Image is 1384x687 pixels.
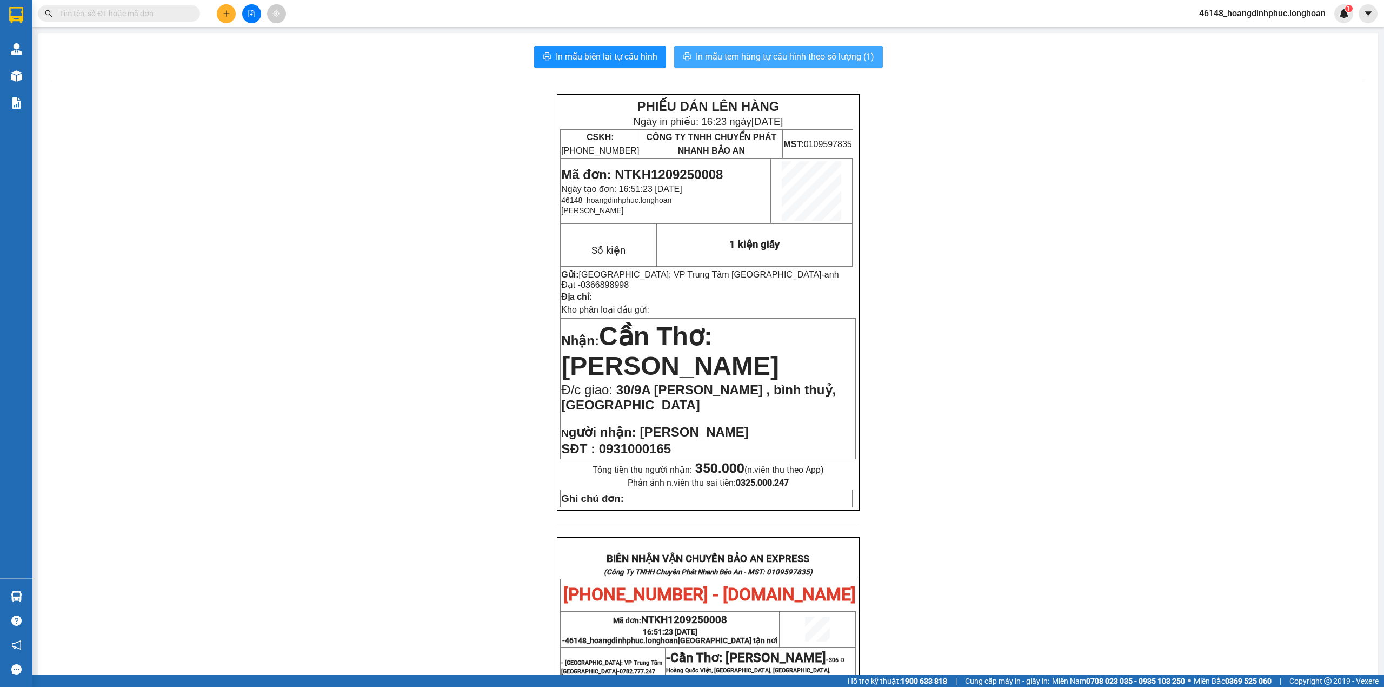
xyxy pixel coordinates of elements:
[11,70,22,82] img: warehouse-icon
[248,10,255,17] span: file-add
[11,591,22,602] img: warehouse-icon
[1086,677,1185,685] strong: 0708 023 035 - 0935 103 250
[599,441,671,456] span: 0931000165
[674,46,883,68] button: printerIn mẫu tem hàng tự cấu hình theo số lượng (1)
[729,239,780,250] span: 1 kiện giấy
[1190,6,1334,20] span: 46148_hoangdinhphuc.longhoan
[587,133,614,142] strong: CSKH:
[736,478,789,488] strong: 0325.000.247
[242,4,261,23] button: file-add
[1194,675,1272,687] span: Miền Bắc
[751,116,783,127] span: [DATE]
[1188,679,1191,683] span: ⚪️
[1359,4,1378,23] button: caret-down
[607,553,809,565] strong: BIÊN NHẬN VẬN CHUYỂN BẢO AN EXPRESS
[565,636,778,645] span: 46148_hoangdinhphuc.longhoan
[696,50,874,63] span: In mẫu tem hàng tự cấu hình theo số lượng (1)
[670,650,826,665] span: Cần Thơ: [PERSON_NAME]
[695,461,744,476] strong: 350.000
[955,675,957,687] span: |
[1052,675,1185,687] span: Miền Nam
[223,10,230,17] span: plus
[11,664,22,675] span: message
[561,184,682,194] span: Ngày tạo đơn: 16:51:23 [DATE]
[1363,9,1373,18] span: caret-down
[848,675,947,687] span: Hỗ trợ kỹ thuật:
[59,8,187,19] input: Tìm tên, số ĐT hoặc mã đơn
[561,382,616,397] span: Đ/c giao:
[593,465,824,475] span: Tổng tiền thu người nhận:
[666,650,670,665] span: -
[641,614,727,626] span: NTKH1209250008
[678,636,778,645] span: [GEOGRAPHIC_DATA] tận nơi
[561,270,839,289] span: -
[965,675,1049,687] span: Cung cấp máy in - giấy in:
[561,333,599,348] span: Nhận:
[620,668,655,675] span: 0782.777.247
[561,427,636,439] strong: N
[569,425,636,439] span: gười nhận:
[267,4,286,23] button: aim
[613,616,728,625] span: Mã đơn:
[217,4,236,23] button: plus
[561,270,839,289] span: anh Đạt -
[1324,677,1332,685] span: copyright
[561,305,649,314] span: Kho phân loại đầu gửi:
[45,10,52,17] span: search
[646,133,776,155] span: CÔNG TY TNHH CHUYỂN PHÁT NHANH BẢO AN
[561,292,592,301] strong: Địa chỉ:
[561,270,578,279] strong: Gửi:
[561,133,639,155] span: [PHONE_NUMBER]
[1280,675,1281,687] span: |
[561,382,836,412] span: 30/9A [PERSON_NAME] , bình thuỷ, [GEOGRAPHIC_DATA]
[1345,5,1353,12] sup: 1
[783,140,803,149] strong: MST:
[11,616,22,626] span: question-circle
[11,640,22,650] span: notification
[666,656,844,683] span: -
[1339,9,1349,18] img: icon-new-feature
[640,425,748,439] span: [PERSON_NAME]
[604,568,813,576] strong: (Công Ty TNHH Chuyển Phát Nhanh Bảo An - MST: 0109597835)
[637,99,779,114] strong: PHIẾU DÁN LÊN HÀNG
[561,493,624,504] strong: Ghi chú đơn:
[561,167,723,182] span: Mã đơn: NTKH1209250008
[11,97,22,109] img: solution-icon
[561,659,662,675] span: - [GEOGRAPHIC_DATA]: VP Trung Tâm [GEOGRAPHIC_DATA]-
[1225,677,1272,685] strong: 0369 525 060
[901,677,947,685] strong: 1900 633 818
[11,43,22,55] img: warehouse-icon
[783,140,851,149] span: 0109597835
[628,478,789,488] span: Phản ánh n.viên thu sai tiền:
[683,52,691,62] span: printer
[562,627,778,645] span: 16:51:23 [DATE] -
[633,116,783,127] span: Ngày in phiếu: 16:23 ngày
[563,584,856,605] span: [PHONE_NUMBER] - [DOMAIN_NAME]
[272,10,280,17] span: aim
[579,270,822,279] span: [GEOGRAPHIC_DATA]: VP Trung Tâm [GEOGRAPHIC_DATA]
[561,206,623,215] span: [PERSON_NAME]
[666,657,844,683] span: 306 Đ Hoàng Quốc Việt, [GEOGRAPHIC_DATA], [GEOGRAPHIC_DATA], [GEOGRAPHIC_DATA] -
[556,50,657,63] span: In mẫu biên lai tự cấu hình
[561,322,779,380] span: Cần Thơ: [PERSON_NAME]
[534,46,666,68] button: printerIn mẫu biên lai tự cấu hình
[591,245,626,256] span: Số kiện
[581,280,629,289] span: 0366898998
[695,465,824,475] span: (n.viên thu theo App)
[561,441,595,456] strong: SĐT :
[543,52,551,62] span: printer
[1347,5,1350,12] span: 1
[9,7,23,23] img: logo-vxr
[561,196,671,204] span: 46148_hoangdinhphuc.longhoan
